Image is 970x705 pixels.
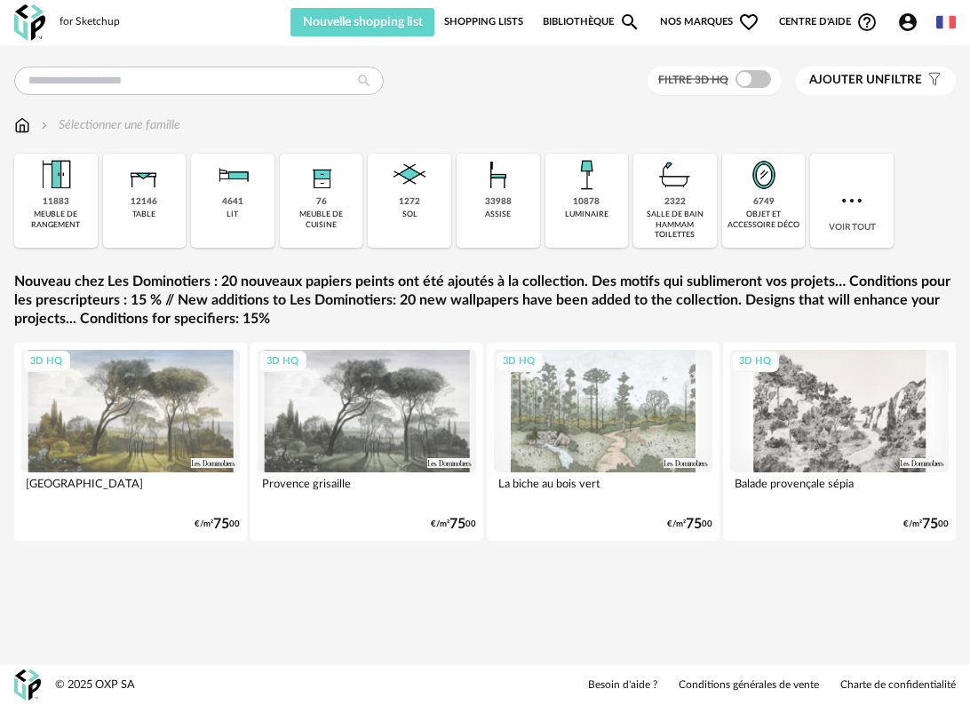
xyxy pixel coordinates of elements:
[743,154,785,196] img: Miroir.png
[639,210,712,240] div: salle de bain hammam toilettes
[753,196,775,208] div: 6749
[285,210,358,230] div: meuble de cuisine
[796,67,956,95] button: Ajouter unfiltre Filter icon
[658,75,728,85] span: Filtre 3D HQ
[22,351,70,373] div: 3D HQ
[14,116,30,134] img: svg+xml;base64,PHN2ZyB3aWR0aD0iMTYiIGhlaWdodD0iMTciIHZpZXdCb3g9IjAgMCAxNiAxNyIgZmlsbD0ibm9uZSIgeG...
[258,472,476,508] div: Provence grisaille
[60,15,120,29] div: for Sketchup
[195,519,240,530] div: €/m² 00
[449,519,465,530] span: 75
[667,519,712,530] div: €/m² 00
[132,210,155,219] div: table
[388,154,431,196] img: Sol.png
[810,154,894,248] div: Voir tout
[14,343,247,541] a: 3D HQ [GEOGRAPHIC_DATA] €/m²7500
[487,343,720,541] a: 3D HQ La biche au bois vert €/m²7500
[258,351,306,373] div: 3D HQ
[14,273,956,328] a: Nouveau chez Les Dominotiers : 20 nouveaux papiers peints ont été ajoutés à la collection. Des mo...
[55,677,135,693] div: © 2025 OXP SA
[809,74,884,86] span: Ajouter un
[723,343,956,541] a: 3D HQ Balade provençale sépia €/m²7500
[922,519,938,530] span: 75
[897,12,926,33] span: Account Circle icon
[779,12,878,33] span: Centre d'aideHelp Circle Outline icon
[37,116,52,134] img: svg+xml;base64,PHN2ZyB3aWR0aD0iMTYiIGhlaWdodD0iMTYiIHZpZXdCb3g9IjAgMCAxNiAxNiIgZmlsbD0ibm9uZSIgeG...
[20,210,92,230] div: meuble de rangement
[227,210,238,219] div: lit
[686,519,702,530] span: 75
[131,196,157,208] div: 12146
[250,343,483,541] a: 3D HQ Provence grisaille €/m²7500
[838,186,866,215] img: more.7b13dc1.svg
[290,8,434,36] button: Nouvelle shopping list
[936,12,956,32] img: fr
[856,12,878,33] span: Help Circle Outline icon
[399,196,420,208] div: 1272
[565,154,608,196] img: Luminaire.png
[444,8,523,36] a: Shopping Lists
[123,154,165,196] img: Table.png
[727,210,800,230] div: objet et accessoire déco
[14,669,41,701] img: OXP
[903,519,949,530] div: €/m² 00
[211,154,254,196] img: Literie.png
[37,116,180,134] div: Sélectionner une famille
[588,678,657,693] a: Besoin d'aide ?
[21,472,240,508] div: [GEOGRAPHIC_DATA]
[738,12,759,33] span: Heart Outline icon
[222,196,243,208] div: 4641
[654,154,696,196] img: Salle%20de%20bain.png
[840,678,956,693] a: Charte de confidentialité
[14,4,45,41] img: OXP
[809,73,922,88] span: filtre
[679,678,819,693] a: Conditions générales de vente
[402,210,417,219] div: sol
[573,196,600,208] div: 10878
[35,154,77,196] img: Meuble%20de%20rangement.png
[922,73,942,88] span: Filter icon
[485,210,511,219] div: assise
[897,12,918,33] span: Account Circle icon
[485,196,512,208] div: 33988
[494,472,712,508] div: La biche au bois vert
[431,519,476,530] div: €/m² 00
[303,16,423,28] span: Nouvelle shopping list
[664,196,686,208] div: 2322
[213,519,229,530] span: 75
[495,351,543,373] div: 3D HQ
[619,12,640,33] span: Magnify icon
[477,154,520,196] img: Assise.png
[43,196,69,208] div: 11883
[300,154,343,196] img: Rangement.png
[543,8,640,36] a: BibliothèqueMagnify icon
[731,351,779,373] div: 3D HQ
[316,196,327,208] div: 76
[730,472,949,508] div: Balade provençale sépia
[660,8,759,36] span: Nos marques
[565,210,608,219] div: luminaire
